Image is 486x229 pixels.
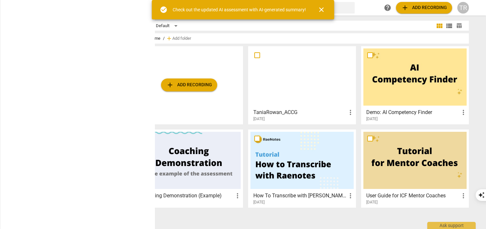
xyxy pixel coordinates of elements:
button: Table view [454,21,464,31]
a: Demo: AI Competency Finder[DATE] [363,48,467,121]
span: / [163,36,165,41]
span: add [401,4,409,12]
span: Add recording [166,81,212,89]
span: more_vert [234,192,241,200]
div: Check out the updated AI assessment with AI-generated summary! [173,6,306,13]
button: Upload [161,78,217,91]
span: more_vert [347,192,354,200]
button: Upload [396,2,452,14]
span: add [166,81,174,89]
a: Coaching Demonstration (Example)[DATE] [137,132,241,205]
span: [DATE] [253,200,265,205]
span: [DATE] [366,116,378,122]
a: How To Transcribe with [PERSON_NAME][DATE] [250,132,354,205]
h3: User Guide for ICF Mentor Coaches [366,192,460,200]
div: Default [156,21,180,31]
span: help [384,4,391,12]
button: Close [314,2,329,17]
span: [DATE] [366,200,378,205]
button: List view [444,21,454,31]
span: more_vert [460,109,467,116]
span: check_circle [160,6,167,14]
div: Ask support [427,222,476,229]
button: TR [457,2,469,14]
span: view_list [445,22,453,30]
span: Add folder [172,36,191,41]
span: Add recording [401,4,447,12]
h3: TaniaRowan_ACCG [253,109,347,116]
span: close [318,6,325,14]
h3: Coaching Demonstration (Example) [140,192,234,200]
a: TaniaRowan_ACCG[DATE] [250,48,354,121]
h3: Demo: AI Competency Finder [366,109,460,116]
a: Help [382,2,393,14]
a: User Guide for ICF Mentor Coaches[DATE] [363,132,467,205]
span: more_vert [347,109,354,116]
span: table_chart [456,23,462,29]
span: add [166,35,172,42]
button: Tile view [435,21,444,31]
span: [DATE] [253,116,265,122]
span: more_vert [460,192,467,200]
h3: How To Transcribe with RaeNotes [253,192,347,200]
span: view_module [436,22,443,30]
